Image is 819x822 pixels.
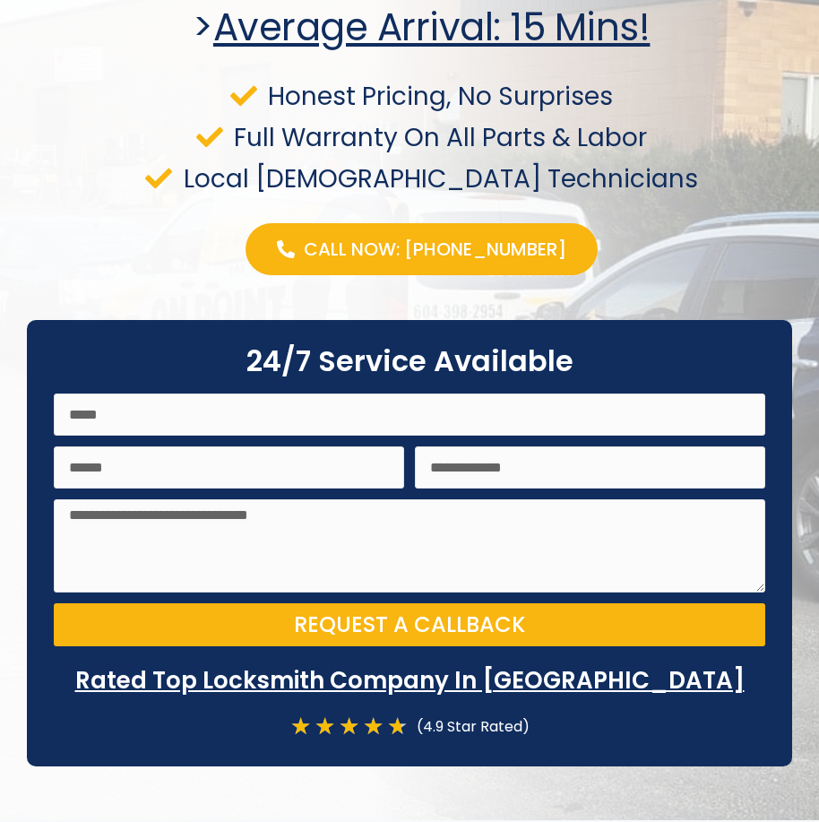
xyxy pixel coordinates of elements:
[290,714,311,739] i: ★
[179,167,698,191] span: Local [DEMOGRAPHIC_DATA] Technicians
[294,614,525,636] span: Request a Callback
[213,1,651,54] u: Average arrival: 15 Mins!
[339,714,359,739] i: ★
[246,223,598,275] a: Call Now: [PHONE_NUMBER]
[54,394,765,657] form: On Point Locksmith
[304,237,566,262] span: Call Now: [PHONE_NUMBER]
[54,347,765,376] h2: 24/7 Service Available
[54,664,765,697] p: Rated Top Locksmith Company In [GEOGRAPHIC_DATA]
[290,714,408,739] div: 4.7/5
[408,714,530,739] div: (4.9 Star Rated)
[387,714,408,739] i: ★
[315,714,335,739] i: ★
[33,9,810,47] h2: >
[363,714,384,739] i: ★
[263,84,613,108] span: Honest Pricing, No Surprises
[229,125,647,150] span: Full Warranty On All Parts & Labor
[54,603,765,646] button: Request a Callback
